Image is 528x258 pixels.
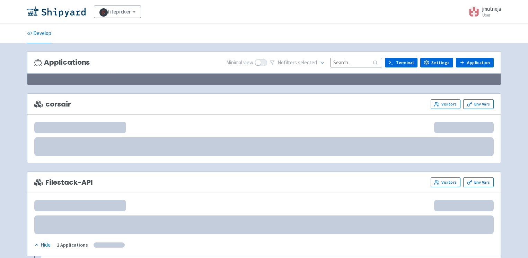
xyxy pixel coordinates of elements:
small: User [482,13,501,17]
a: jmutneja User [464,6,501,17]
a: filepicker [94,6,141,18]
a: Visitors [431,177,460,187]
h3: Applications [34,58,90,66]
a: Settings [420,58,453,67]
span: corsair [34,100,71,108]
span: Filestack-API [34,178,93,186]
span: selected [298,59,317,66]
a: Visitors [431,99,460,109]
span: No filter s [278,59,317,67]
img: Shipyard logo [27,6,86,17]
a: Terminal [385,58,417,67]
a: Application [456,58,494,67]
a: Develop [27,24,51,43]
span: jmutneja [482,6,501,12]
a: Env Vars [463,99,494,109]
button: Hide [34,241,51,249]
input: Search... [330,58,382,67]
span: Minimal view [226,59,253,67]
div: 2 Applications [57,241,88,249]
a: Env Vars [463,177,494,187]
